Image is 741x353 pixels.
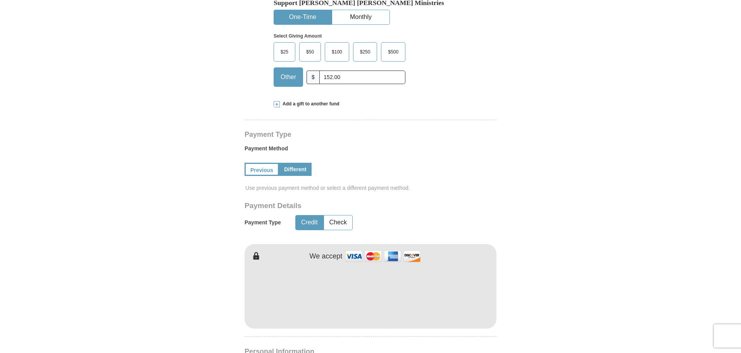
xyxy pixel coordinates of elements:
[356,46,374,58] span: $250
[332,10,389,24] button: Monthly
[245,219,281,226] h5: Payment Type
[310,252,343,261] h4: We accept
[277,46,292,58] span: $25
[245,145,496,156] label: Payment Method
[307,71,320,84] span: $
[245,201,442,210] h3: Payment Details
[280,101,339,107] span: Add a gift to another fund
[279,163,312,176] a: Different
[324,215,352,230] button: Check
[296,215,323,230] button: Credit
[302,46,318,58] span: $50
[245,184,497,192] span: Use previous payment method or select a different payment method.
[245,131,496,138] h4: Payment Type
[245,163,279,176] a: Previous
[344,248,422,265] img: credit cards accepted
[319,71,405,84] input: Other Amount
[277,71,300,83] span: Other
[328,46,346,58] span: $100
[274,33,322,39] strong: Select Giving Amount
[274,10,331,24] button: One-Time
[384,46,402,58] span: $500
